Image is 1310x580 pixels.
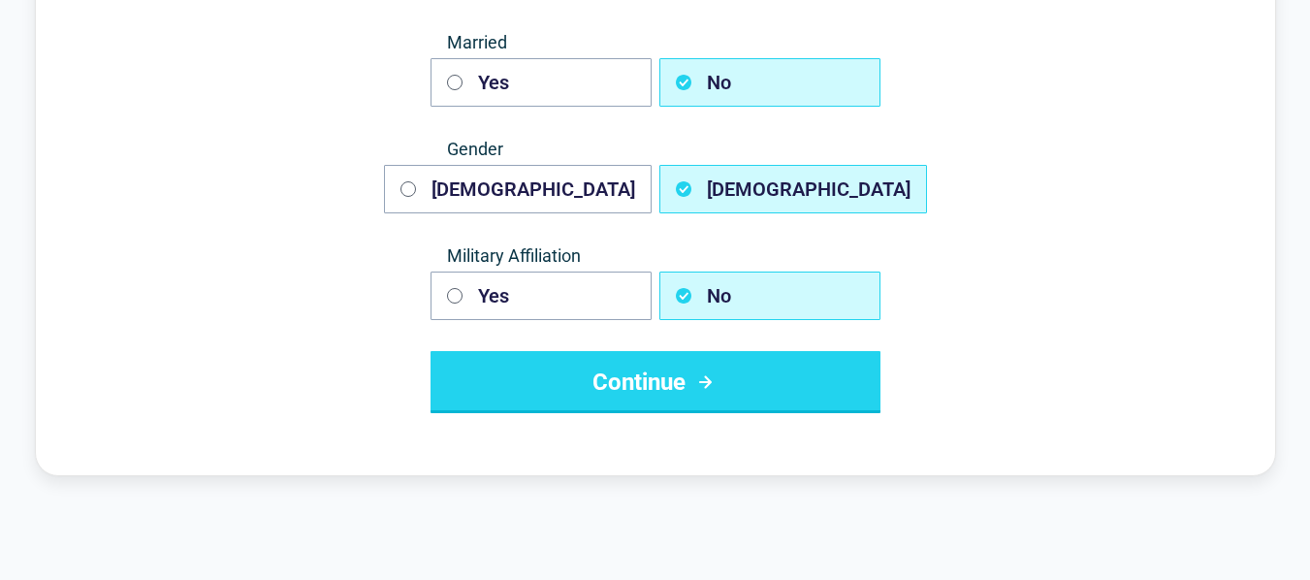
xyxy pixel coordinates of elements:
[384,165,652,213] button: [DEMOGRAPHIC_DATA]
[431,31,880,54] span: Married
[431,244,880,268] span: Military Affiliation
[431,138,880,161] span: Gender
[431,58,652,107] button: Yes
[659,272,880,320] button: No
[659,165,927,213] button: [DEMOGRAPHIC_DATA]
[431,351,880,413] button: Continue
[659,58,880,107] button: No
[431,272,652,320] button: Yes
